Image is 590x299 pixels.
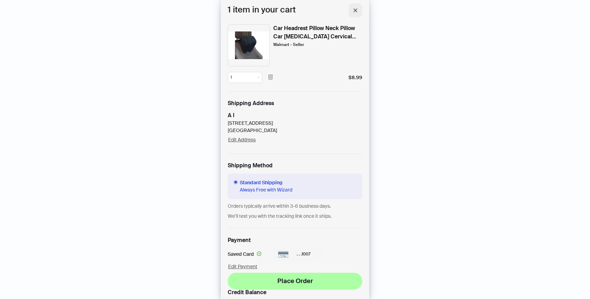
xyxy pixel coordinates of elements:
div: Walmart - Seller [273,41,304,48]
span: Always Free with Wizard [240,186,292,194]
div: [STREET_ADDRESS] [228,120,277,127]
h2: Credit Balance [228,289,362,296]
strong: A I [228,112,234,119]
div: We’ll text you with the tracking link once it ships. [228,213,362,220]
h2: Shipping Address [228,100,362,107]
h1: 1 item in your cart [228,3,296,17]
div: Saved Card [228,251,264,258]
button: Place Order [228,273,362,289]
div: Orders typically arrive within 3-6 business days. [228,203,362,210]
h2: Payment [228,237,251,244]
img: shopping [228,24,270,66]
span: Edit Payment [228,263,257,270]
button: Edit Address [228,134,256,145]
span: Edit Address [228,137,256,143]
span: 1 [230,72,259,83]
div: Car Headrest Pillow Neck Pillow Car [MEDICAL_DATA] Cervical Pillow Interior Supplies [273,24,362,41]
span: Standard Shipping [240,179,292,186]
div: . . . 1007 [273,248,322,261]
div: [GEOGRAPHIC_DATA] [228,127,277,134]
span: Place Order [277,277,313,285]
h2: Shipping Method [228,162,362,169]
span: close [353,8,358,13]
div: $8.99 [348,74,362,81]
button: Edit Payment [228,261,258,272]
